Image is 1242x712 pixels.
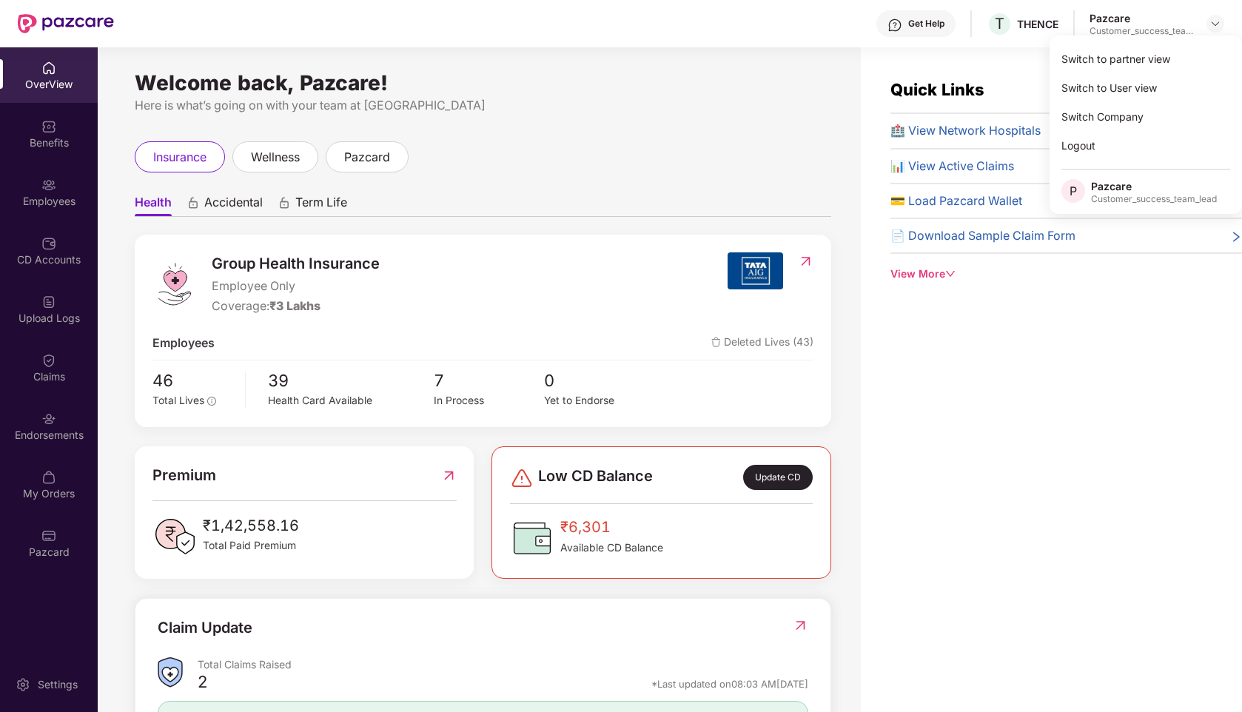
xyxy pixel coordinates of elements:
span: Deleted Lives (43) [711,334,813,352]
div: Total Claims Raised [198,657,808,671]
img: RedirectIcon [793,618,808,633]
span: Employee Only [212,277,380,295]
span: Term Life [295,195,347,216]
img: RedirectIcon [441,464,457,487]
div: Claim Update [158,617,252,639]
span: ₹3 Lakhs [269,299,320,313]
div: Customer_success_team_lead [1091,193,1217,205]
span: 7 [434,368,544,393]
span: 💳 Load Pazcard Wallet [890,192,1022,210]
span: Premium [152,464,216,487]
span: ₹6,301 [560,516,663,539]
img: svg+xml;base64,PHN2ZyBpZD0iQ2xhaW0iIHhtbG5zPSJodHRwOi8vd3d3LnczLm9yZy8yMDAwL3N2ZyIgd2lkdGg9IjIwIi... [41,353,56,368]
img: svg+xml;base64,PHN2ZyBpZD0iQmVuZWZpdHMiIHhtbG5zPSJodHRwOi8vd3d3LnczLm9yZy8yMDAwL3N2ZyIgd2lkdGg9Ij... [41,119,56,134]
div: View More [890,266,1242,282]
span: down [945,269,956,279]
span: 📄 Download Sample Claim Form [890,226,1075,245]
span: P [1070,182,1077,200]
img: svg+xml;base64,PHN2ZyBpZD0iRHJvcGRvd24tMzJ4MzIiIHhtbG5zPSJodHRwOi8vd3d3LnczLm9yZy8yMDAwL3N2ZyIgd2... [1209,18,1221,30]
div: Switch Company [1050,102,1242,131]
img: svg+xml;base64,PHN2ZyBpZD0iRGFuZ2VyLTMyeDMyIiB4bWxucz0iaHR0cDovL3d3dy53My5vcmcvMjAwMC9zdmciIHdpZH... [510,466,534,490]
span: pazcard [344,148,390,167]
div: Pazcare [1090,11,1193,25]
img: ClaimsSummaryIcon [158,657,183,688]
div: Yet to Endorse [544,393,654,409]
div: THENCE [1017,17,1058,31]
img: svg+xml;base64,PHN2ZyBpZD0iU2V0dGluZy0yMHgyMCIgeG1sbnM9Imh0dHA6Ly93d3cudzMub3JnLzIwMDAvc3ZnIiB3aW... [16,677,30,692]
img: svg+xml;base64,PHN2ZyBpZD0iSGVscC0zMngzMiIgeG1sbnM9Imh0dHA6Ly93d3cudzMub3JnLzIwMDAvc3ZnIiB3aWR0aD... [887,18,902,33]
div: Here is what’s going on with your team at [GEOGRAPHIC_DATA] [135,96,831,115]
span: insurance [153,148,207,167]
div: Switch to partner view [1050,44,1242,73]
img: RedirectIcon [798,254,813,269]
span: 39 [268,368,433,393]
img: insurerIcon [728,252,783,289]
span: 📊 View Active Claims [890,157,1014,175]
img: svg+xml;base64,PHN2ZyBpZD0iQ0RfQWNjb3VudHMiIGRhdGEtbmFtZT0iQ0QgQWNjb3VudHMiIHhtbG5zPSJodHRwOi8vd3... [41,236,56,251]
img: New Pazcare Logo [18,14,114,33]
div: Pazcare [1091,179,1217,193]
img: svg+xml;base64,PHN2ZyBpZD0iRW1wbG95ZWVzIiB4bWxucz0iaHR0cDovL3d3dy53My5vcmcvMjAwMC9zdmciIHdpZHRoPS... [41,178,56,192]
span: Accidental [204,195,263,216]
span: right [1230,229,1242,245]
img: PaidPremiumIcon [152,514,197,559]
img: logo [152,262,197,306]
span: Quick Links [890,80,984,99]
span: T [995,15,1004,33]
img: deleteIcon [711,337,721,347]
img: svg+xml;base64,PHN2ZyBpZD0iSG9tZSIgeG1sbnM9Imh0dHA6Ly93d3cudzMub3JnLzIwMDAvc3ZnIiB3aWR0aD0iMjAiIG... [41,61,56,75]
div: Update CD [743,465,813,491]
div: Welcome back, Pazcare! [135,77,831,89]
span: Low CD Balance [538,465,653,491]
div: Logout [1050,131,1242,160]
span: Total Lives [152,394,204,406]
span: info-circle [207,397,216,406]
div: Customer_success_team_lead [1090,25,1193,37]
div: Get Help [908,18,944,30]
span: wellness [251,148,300,167]
div: Health Card Available [268,393,433,409]
span: Health [135,195,172,216]
span: Available CD Balance [560,540,663,556]
div: 2 [198,671,207,696]
span: 🏥 View Network Hospitals [890,121,1041,140]
div: animation [278,196,291,209]
img: svg+xml;base64,PHN2ZyBpZD0iRW5kb3JzZW1lbnRzIiB4bWxucz0iaHR0cDovL3d3dy53My5vcmcvMjAwMC9zdmciIHdpZH... [41,412,56,426]
span: 0 [544,368,654,393]
div: *Last updated on 08:03 AM[DATE] [651,677,808,691]
div: Coverage: [212,297,380,315]
div: In Process [434,393,544,409]
span: Employees [152,334,215,352]
img: svg+xml;base64,PHN2ZyBpZD0iVXBsb2FkX0xvZ3MiIGRhdGEtbmFtZT0iVXBsb2FkIExvZ3MiIHhtbG5zPSJodHRwOi8vd3... [41,295,56,309]
span: Total Paid Premium [203,537,299,554]
img: svg+xml;base64,PHN2ZyBpZD0iUGF6Y2FyZCIgeG1sbnM9Imh0dHA6Ly93d3cudzMub3JnLzIwMDAvc3ZnIiB3aWR0aD0iMj... [41,528,56,543]
img: CDBalanceIcon [510,516,554,560]
div: Switch to User view [1050,73,1242,102]
img: svg+xml;base64,PHN2ZyBpZD0iTXlfT3JkZXJzIiBkYXRhLW5hbWU9Ik15IE9yZGVycyIgeG1sbnM9Imh0dHA6Ly93d3cudz... [41,470,56,485]
span: Group Health Insurance [212,252,380,275]
div: animation [187,196,200,209]
div: Settings [33,677,82,692]
span: 46 [152,368,235,393]
span: ₹1,42,558.16 [203,514,299,537]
